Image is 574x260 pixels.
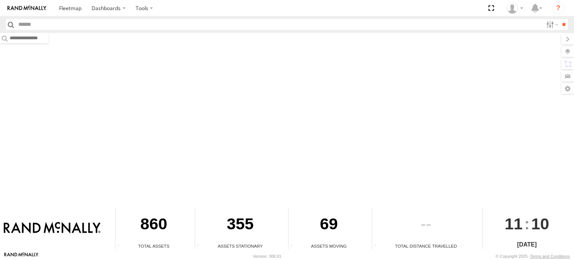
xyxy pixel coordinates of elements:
[552,2,564,14] i: ?
[482,208,571,240] div: :
[195,208,285,243] div: 355
[115,244,127,249] div: Total number of Enabled Assets
[4,222,101,235] img: Rand McNally
[496,254,570,259] div: © Copyright 2025 -
[288,243,370,249] div: Assets Moving
[4,253,38,260] a: Visit our Website
[531,208,549,240] span: 10
[115,208,192,243] div: 860
[482,240,571,249] div: [DATE]
[372,243,479,249] div: Total Distance Travelled
[288,244,300,249] div: Total number of assets current in transit.
[530,254,570,259] a: Terms and Conditions
[253,254,281,259] div: Version: 308.01
[195,243,285,249] div: Assets Stationary
[504,3,526,14] div: Jose Goitia
[372,244,383,249] div: Total distance travelled by all assets within specified date range and applied filters
[561,83,574,94] label: Map Settings
[195,244,206,249] div: Total number of assets current stationary.
[115,243,192,249] div: Total Assets
[543,19,559,30] label: Search Filter Options
[7,6,46,11] img: rand-logo.svg
[288,208,370,243] div: 69
[505,208,523,240] span: 11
